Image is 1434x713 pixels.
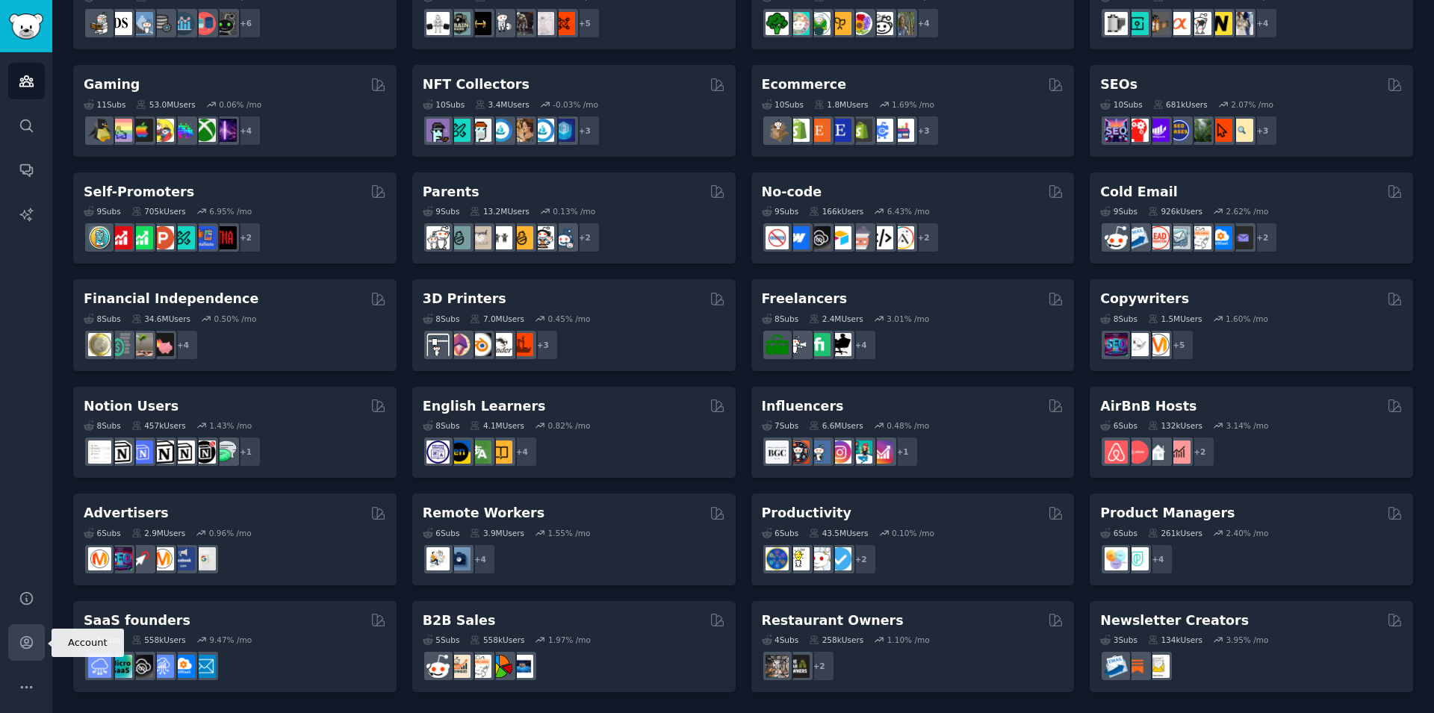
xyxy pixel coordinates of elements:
div: 6 Sub s [84,635,121,645]
div: 6 Sub s [1100,528,1137,538]
img: canon [1188,12,1211,35]
div: + 2 [908,222,940,253]
img: Instagram [807,440,831,464]
img: salestechniques [447,655,471,678]
h2: Copywriters [1100,290,1189,308]
img: Parents [552,226,575,249]
img: fitness30plus [510,12,533,35]
div: 3.9M Users [470,528,524,538]
div: 0.82 % /mo [548,420,591,431]
h2: No-code [762,183,822,202]
h2: English Learners [423,397,546,416]
img: The_SEO [1230,119,1253,142]
div: + 4 [465,544,496,575]
h2: Self-Promoters [84,183,194,202]
div: 3.01 % /mo [887,314,929,324]
h2: Remote Workers [423,504,544,523]
h2: Influencers [762,397,844,416]
img: FinancialPlanning [109,333,132,356]
img: NoCodeMovement [870,226,893,249]
img: Local_SEO [1188,119,1211,142]
img: restaurantowners [766,655,789,678]
img: B2BSales [489,655,512,678]
img: ProductHunters [151,226,174,249]
img: Adalo [891,226,914,249]
div: 6.95 % /mo [209,206,252,217]
div: 43.5M Users [809,528,868,538]
img: shopify [786,119,810,142]
img: seogrowth [1146,119,1170,142]
img: daddit [426,226,450,249]
img: blender [468,333,491,356]
div: 8 Sub s [1100,314,1137,324]
img: OpenSeaNFT [489,119,512,142]
img: EmailOutreach [1230,226,1253,249]
img: googleads [193,547,216,570]
img: GardenersWorld [891,12,914,35]
img: BeautyGuruChatter [766,440,789,464]
div: 2.07 % /mo [1231,99,1273,110]
div: 9 Sub s [1100,206,1137,217]
img: SEO_cases [1167,119,1191,142]
img: statistics [130,12,153,35]
img: LeadGeneration [1146,226,1170,249]
div: 2.40 % /mo [1226,528,1268,538]
img: reviewmyshopify [849,119,872,142]
img: UKPersonalFinance [88,333,111,356]
img: forhire [766,333,789,356]
img: TwitchStreaming [214,119,237,142]
img: 3Dprinting [426,333,450,356]
img: NoCodeSaaS [807,226,831,249]
img: TechSEO [1126,119,1149,142]
img: rentalproperties [1146,440,1170,464]
div: 11 Sub s [84,99,125,110]
img: Emailmarketing [1126,226,1149,249]
div: 9.47 % /mo [209,635,252,645]
img: CryptoArt [510,119,533,142]
div: 3.14 % /mo [1226,420,1268,431]
div: 2.9M Users [131,528,186,538]
img: SEO_Digital_Marketing [1105,119,1128,142]
div: 6 Sub s [84,528,121,538]
h2: Parents [423,183,479,202]
div: + 2 [1247,222,1278,253]
img: Etsy [807,119,831,142]
div: 7.0M Users [470,314,524,324]
h2: Notion Users [84,397,179,416]
img: AirBnBHosts [1126,440,1149,464]
img: NotionGeeks [151,440,174,464]
div: 705k Users [131,206,186,217]
img: CozyGamers [109,119,132,142]
div: + 3 [527,329,559,361]
div: 1.55 % /mo [548,528,591,538]
div: 8 Sub s [84,420,121,431]
div: 9 Sub s [762,206,799,217]
h2: SaaS founders [84,611,190,630]
h2: Gaming [84,75,140,94]
img: FreeNotionTemplates [130,440,153,464]
div: 1.97 % /mo [548,635,591,645]
img: Airtable [828,226,851,249]
div: 3.4M Users [475,99,530,110]
img: getdisciplined [828,547,851,570]
div: 1.10 % /mo [887,635,930,645]
img: SonyAlpha [1167,12,1191,35]
div: 1.69 % /mo [892,99,934,110]
img: EnglishLearning [447,440,471,464]
div: 2.4M Users [809,314,863,324]
div: + 2 [230,222,261,253]
h2: Newsletter Creators [1100,611,1249,630]
img: language_exchange [468,440,491,464]
img: data [214,12,237,35]
img: macgaming [130,119,153,142]
div: 3 Sub s [1100,635,1137,645]
div: 3.95 % /mo [1226,635,1268,645]
img: selfpromotion [130,226,153,249]
div: 258k Users [809,635,863,645]
img: OpenseaMarket [531,119,554,142]
img: AskNotion [172,440,195,464]
img: succulents [786,12,810,35]
img: weightroom [489,12,512,35]
div: 9 Sub s [423,206,460,217]
div: + 4 [506,436,538,467]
